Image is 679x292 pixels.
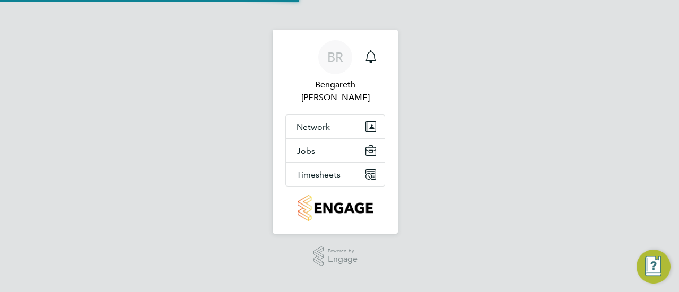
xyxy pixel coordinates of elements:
a: BRBengareth [PERSON_NAME] [285,40,385,104]
span: BR [327,50,343,64]
button: Jobs [286,139,385,162]
span: Bengareth Roff [285,78,385,104]
a: Go to home page [285,195,385,221]
button: Timesheets [286,163,385,186]
span: Timesheets [297,170,341,180]
span: Powered by [328,246,358,255]
nav: Main navigation [273,30,398,234]
span: Engage [328,255,358,264]
span: Jobs [297,146,315,156]
button: Network [286,115,385,138]
span: Network [297,122,330,132]
img: countryside-properties-logo-retina.png [298,195,372,221]
button: Engage Resource Center [637,250,671,284]
a: Powered byEngage [313,246,358,267]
